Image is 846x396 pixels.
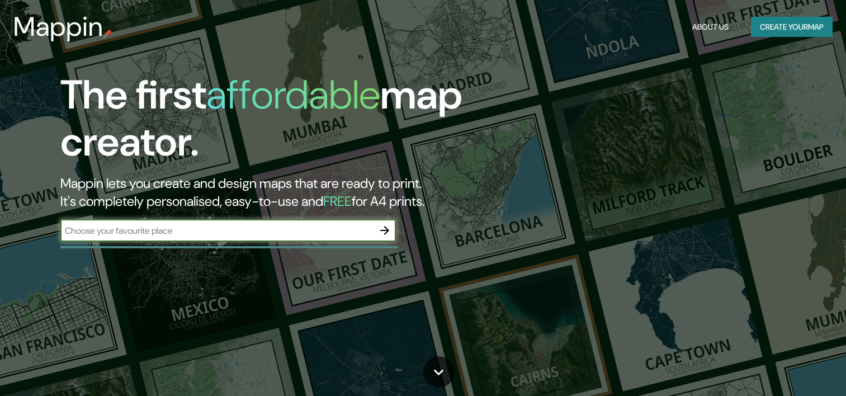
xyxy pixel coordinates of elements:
h5: FREE [323,192,352,210]
h2: Mappin lets you create and design maps that are ready to print. It's completely personalised, eas... [60,175,484,210]
h3: Mappin [13,11,103,43]
h1: The first map creator. [60,72,484,175]
h1: affordable [206,69,380,121]
input: Choose your favourite place [60,224,374,237]
button: Create yourmap [751,17,833,37]
img: mappin-pin [103,29,112,38]
button: About Us [688,17,733,37]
